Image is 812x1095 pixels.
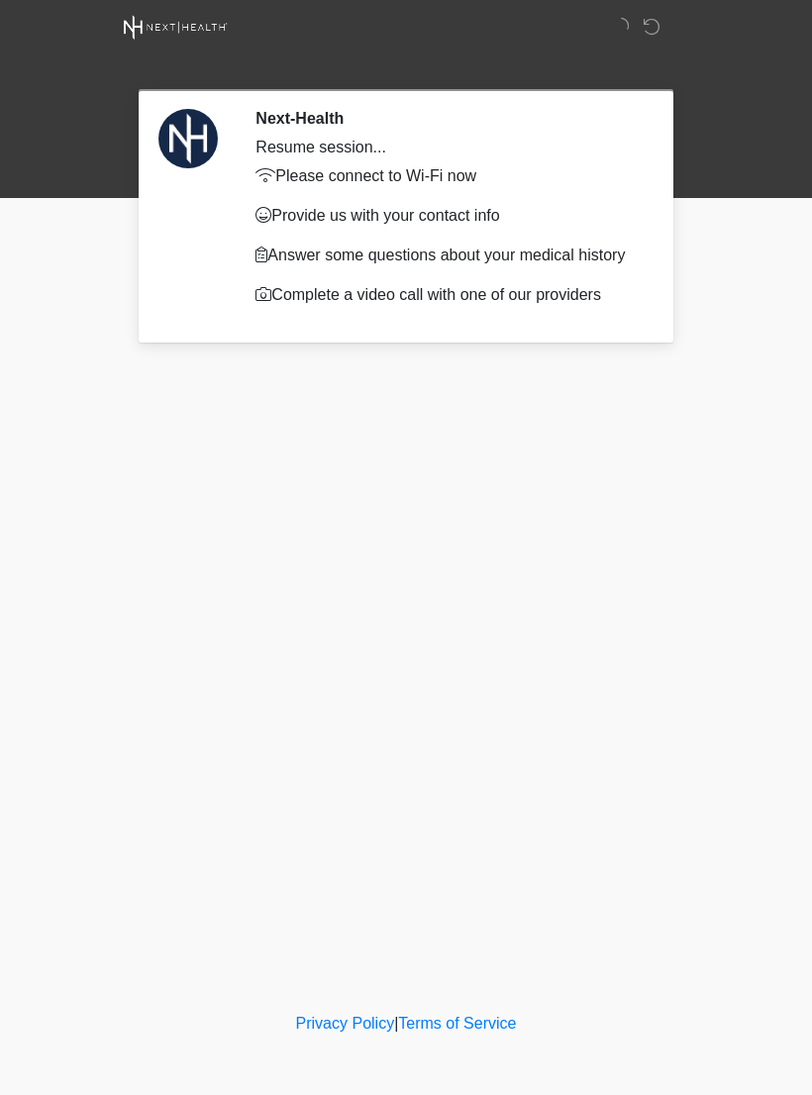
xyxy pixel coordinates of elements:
a: Privacy Policy [296,1015,395,1032]
p: Answer some questions about your medical history [255,244,639,267]
img: Next-Health Logo [124,15,228,40]
p: Complete a video call with one of our providers [255,283,639,307]
p: Please connect to Wi-Fi now [255,164,639,188]
a: Terms of Service [398,1015,516,1032]
a: | [394,1015,398,1032]
img: Agent Avatar [158,109,218,168]
h2: Next-Health [255,109,639,128]
p: Provide us with your contact info [255,204,639,228]
div: Resume session... [255,136,639,159]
